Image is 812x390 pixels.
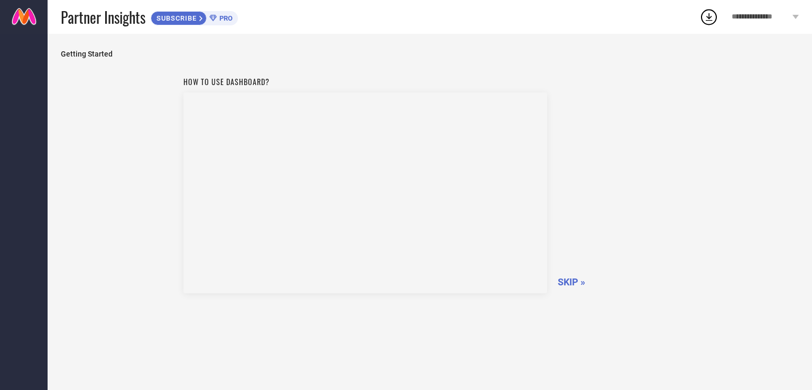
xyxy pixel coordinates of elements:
span: Partner Insights [61,6,145,28]
span: SKIP » [558,276,585,287]
div: Open download list [699,7,718,26]
span: Getting Started [61,50,799,58]
a: SUBSCRIBEPRO [151,8,238,25]
span: SUBSCRIBE [151,14,199,22]
h1: How to use dashboard? [183,76,547,87]
span: PRO [217,14,233,22]
iframe: Workspace Section [183,92,547,293]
